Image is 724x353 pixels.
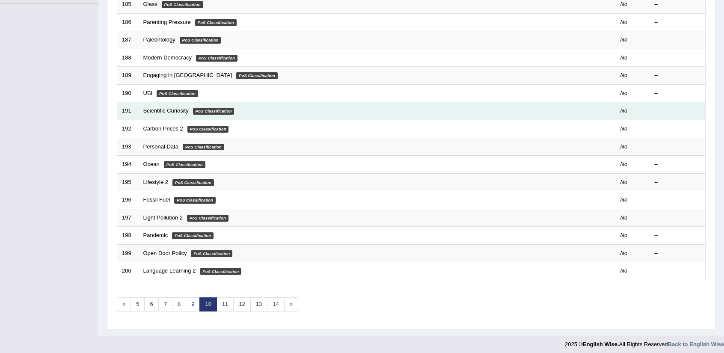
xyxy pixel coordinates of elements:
em: PoS Classification [157,90,198,97]
em: No [620,125,628,132]
a: Paleontology [143,36,175,43]
a: Modern Democracy [143,54,192,61]
em: PoS Classification [180,37,221,44]
em: PoS Classification [183,144,224,151]
div: – [655,143,701,151]
div: – [655,160,701,169]
td: 194 [117,156,139,174]
a: 10 [199,297,217,311]
em: No [620,214,628,221]
em: PoS Classification [195,19,237,26]
div: – [655,125,701,133]
a: « [117,297,131,311]
a: 14 [267,297,284,311]
td: 200 [117,262,139,280]
em: PoS Classification [236,72,278,79]
a: Pandemic [143,232,168,238]
a: 6 [144,297,158,311]
a: Personal Data [143,143,178,150]
a: Carbon Prices 2 [143,125,183,132]
em: No [620,161,628,167]
div: – [655,249,701,258]
a: Language Learning 2 [143,267,196,274]
div: – [655,231,701,240]
div: – [655,89,701,98]
a: 7 [158,297,172,311]
td: 197 [117,209,139,227]
div: – [655,107,701,115]
em: PoS Classification [187,215,228,222]
a: Fossil Fuel [143,196,170,203]
td: 189 [117,67,139,85]
td: 190 [117,84,139,102]
a: Glass [143,1,157,7]
div: – [655,18,701,27]
a: Parenting Pressure [143,19,191,25]
a: » [284,297,298,311]
div: – [655,267,701,275]
a: Scientific Curiosity [143,107,189,114]
em: No [620,179,628,185]
em: PoS Classification [193,108,234,115]
a: Lifestyle 2 [143,179,169,185]
td: 198 [117,227,139,245]
td: 193 [117,138,139,156]
td: 192 [117,120,139,138]
em: PoS Classification [172,232,214,239]
div: – [655,54,701,62]
em: PoS Classification [164,161,205,168]
td: 186 [117,13,139,31]
em: No [620,1,628,7]
a: 11 [217,297,234,311]
em: No [620,54,628,61]
a: Engaging in [GEOGRAPHIC_DATA] [143,72,232,78]
td: 196 [117,191,139,209]
a: 13 [250,297,267,311]
a: 5 [131,297,145,311]
strong: English Wise. [583,341,619,347]
td: 187 [117,31,139,49]
div: – [655,214,701,222]
em: No [620,143,628,150]
em: No [620,72,628,78]
em: PoS Classification [172,179,214,186]
a: UBI [143,90,153,96]
a: Open Door Policy [143,250,187,256]
a: 12 [233,297,250,311]
a: Back to English Wise [668,341,724,347]
em: No [620,267,628,274]
div: – [655,0,701,9]
td: 199 [117,244,139,262]
a: Light Pollution 2 [143,214,183,221]
td: 191 [117,102,139,120]
em: PoS Classification [200,268,241,275]
em: PoS Classification [174,197,216,204]
em: No [620,250,628,256]
div: – [655,36,701,44]
a: 8 [172,297,186,311]
a: 9 [186,297,200,311]
td: 195 [117,173,139,191]
div: 2025 © All Rights Reserved [565,336,724,348]
em: PoS Classification [187,126,229,133]
em: No [620,19,628,25]
em: No [620,232,628,238]
em: No [620,90,628,96]
td: 188 [117,49,139,67]
em: PoS Classification [196,55,237,62]
div: – [655,71,701,80]
em: No [620,107,628,114]
em: No [620,196,628,203]
a: Ocean [143,161,160,167]
em: PoS Classification [191,250,232,257]
div: – [655,196,701,204]
em: No [620,36,628,43]
div: – [655,178,701,187]
em: PoS Classification [162,1,203,8]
